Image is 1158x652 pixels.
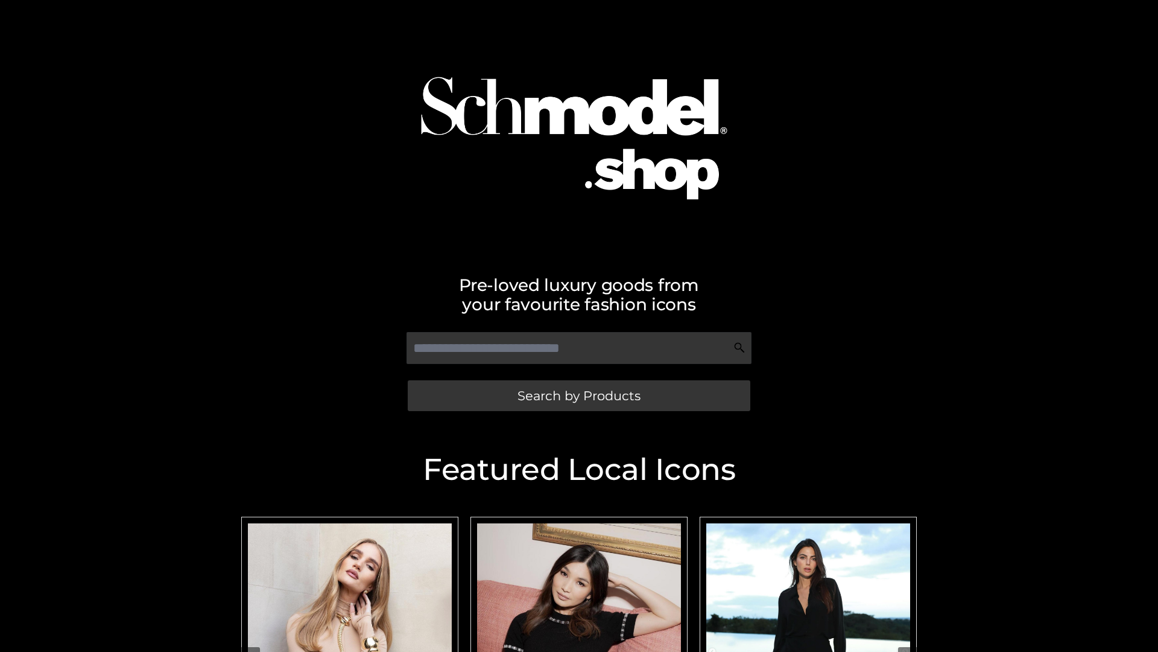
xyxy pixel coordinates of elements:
h2: Featured Local Icons​ [235,455,923,485]
h2: Pre-loved luxury goods from your favourite fashion icons [235,275,923,314]
a: Search by Products [408,380,750,411]
img: Search Icon [733,342,745,354]
span: Search by Products [517,389,641,402]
